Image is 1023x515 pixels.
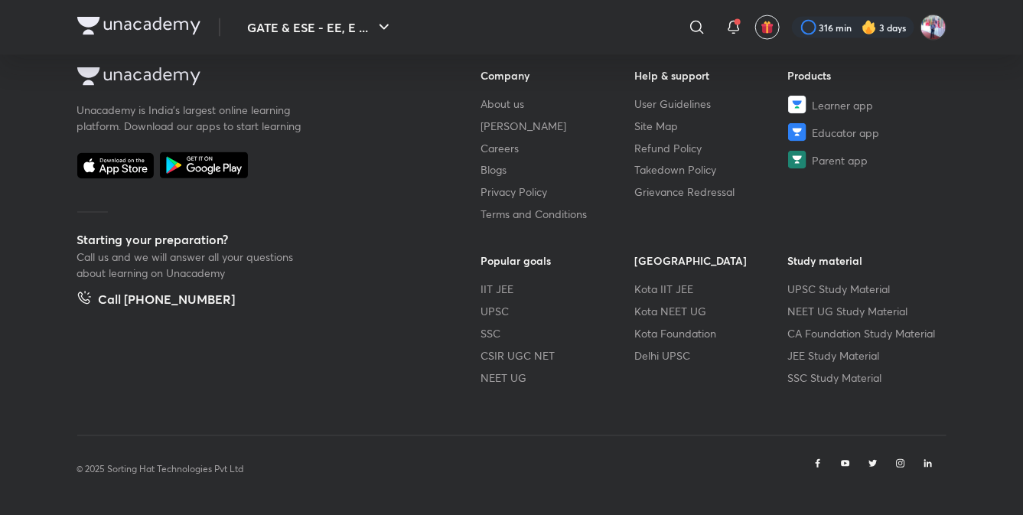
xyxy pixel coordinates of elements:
a: Kota NEET UG [634,304,788,320]
a: Kota IIT JEE [634,282,788,298]
a: Refund Policy [634,140,788,156]
a: SSC Study Material [788,370,942,386]
p: Call us and we will answer all your questions about learning on Unacademy [77,249,307,282]
p: © 2025 Sorting Hat Technologies Pvt Ltd [77,463,244,477]
a: Parent app [788,151,942,169]
span: Parent app [813,152,868,168]
span: Educator app [813,125,880,141]
h5: Call [PHONE_NUMBER] [99,291,236,312]
a: UPSC [481,304,635,320]
img: Company Logo [77,67,200,86]
a: About us [481,96,635,112]
a: SSC [481,326,635,342]
img: streak [862,20,877,35]
a: NEET UG [481,370,635,386]
a: UPSC Study Material [788,282,942,298]
img: Parent app [788,151,806,169]
h6: Products [788,67,942,83]
a: Grievance Redressal [634,184,788,200]
a: Privacy Policy [481,184,635,200]
img: avatar [761,21,774,34]
a: Company Logo [77,17,200,39]
h6: Study material [788,253,942,269]
a: Call [PHONE_NUMBER] [77,291,236,312]
a: Terms and Conditions [481,207,635,223]
h6: Popular goals [481,253,635,269]
button: avatar [755,15,780,40]
a: Blogs [481,162,635,178]
img: Company Logo [77,17,200,35]
a: [PERSON_NAME] [481,118,635,134]
img: Learner app [788,96,806,114]
a: Kota Foundation [634,326,788,342]
a: Delhi UPSC [634,348,788,364]
a: Learner app [788,96,942,114]
a: User Guidelines [634,96,788,112]
a: Takedown Policy [634,162,788,178]
h6: Company [481,67,635,83]
a: NEET UG Study Material [788,304,942,320]
img: Pradeep Kumar [920,15,946,41]
h6: [GEOGRAPHIC_DATA] [634,253,788,269]
a: Site Map [634,118,788,134]
a: JEE Study Material [788,348,942,364]
p: Unacademy is India’s largest online learning platform. Download our apps to start learning [77,102,307,134]
h5: Starting your preparation? [77,231,432,249]
h6: Help & support [634,67,788,83]
a: Company Logo [77,67,432,90]
a: Educator app [788,123,942,142]
a: CSIR UGC NET [481,348,635,364]
a: Careers [481,140,635,156]
a: IIT JEE [481,282,635,298]
span: Careers [481,140,520,156]
img: Educator app [788,123,806,142]
span: Learner app [813,97,874,113]
button: GATE & ESE - EE, E ... [239,12,402,43]
a: CA Foundation Study Material [788,326,942,342]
